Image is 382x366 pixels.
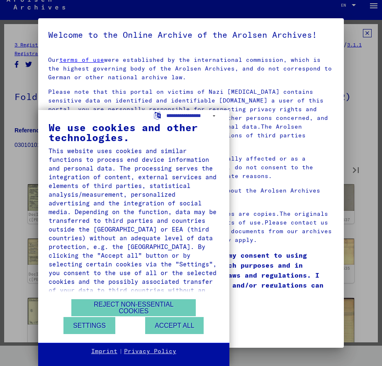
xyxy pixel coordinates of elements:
a: Privacy Policy [124,347,176,356]
a: Imprint [91,347,117,356]
button: Accept all [145,317,204,334]
div: This website uses cookies and similar functions to process end device information and personal da... [49,146,219,303]
button: Reject non-essential cookies [71,299,196,316]
button: Settings [63,317,115,334]
div: We use cookies and other technologies. [49,122,219,142]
